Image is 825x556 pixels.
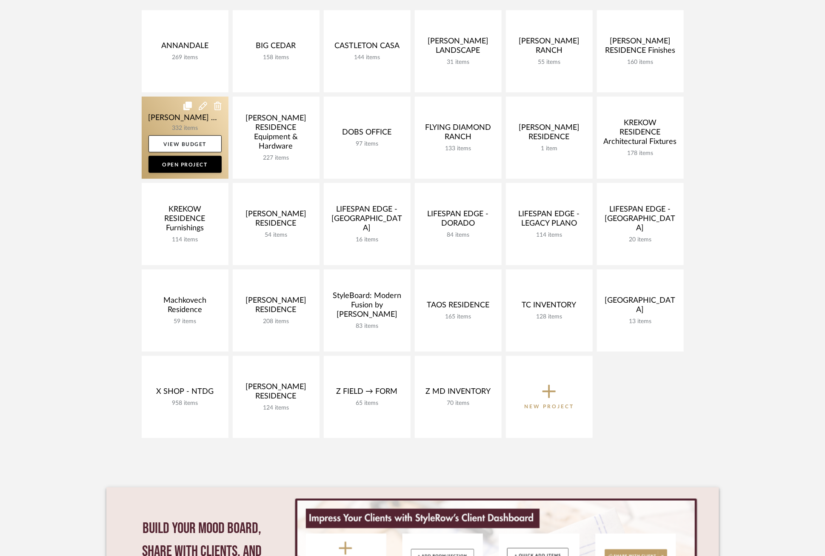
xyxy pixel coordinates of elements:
div: Z MD INVENTORY [422,387,495,400]
div: KREKOW RESIDENCE Furnishings [148,205,222,236]
div: 114 items [148,236,222,244]
div: DOBS OFFICE [331,128,404,140]
div: TAOS RESIDENCE [422,301,495,313]
div: [PERSON_NAME] RESIDENCE [240,382,313,404]
div: 84 items [422,232,495,239]
div: 158 items [240,54,313,61]
a: View Budget [148,135,222,152]
div: 114 items [513,232,586,239]
div: 83 items [331,323,404,330]
div: X SHOP - NTDG [148,387,222,400]
div: 59 items [148,318,222,325]
a: Open Project [148,156,222,173]
div: 20 items [604,236,677,244]
div: FLYING DIAMOND RANCH [422,123,495,145]
div: KREKOW RESIDENCE Architectural Fixtures [604,118,677,150]
div: 31 items [422,59,495,66]
div: [PERSON_NAME] RESIDENCE [240,209,313,232]
div: 133 items [422,145,495,152]
div: [PERSON_NAME] RESIDENCE Finishes [604,37,677,59]
div: 55 items [513,59,586,66]
div: LIFESPAN EDGE - [GEOGRAPHIC_DATA] [331,205,404,236]
div: 70 items [422,400,495,407]
div: [PERSON_NAME] RANCH [513,37,586,59]
div: TC INVENTORY [513,301,586,313]
div: 54 items [240,232,313,239]
div: 958 items [148,400,222,407]
div: LIFESPAN EDGE - DORADO [422,209,495,232]
div: 16 items [331,236,404,244]
div: 178 items [604,150,677,157]
div: 13 items [604,318,677,325]
div: Machkovech Residence [148,296,222,318]
div: Z FIELD → FORM [331,387,404,400]
div: 165 items [422,313,495,321]
div: BIG CEDAR [240,41,313,54]
div: 1 item [513,145,586,152]
button: New Project [506,356,593,438]
p: New Project [524,402,574,411]
div: LIFESPAN EDGE - [GEOGRAPHIC_DATA] [604,205,677,236]
div: 97 items [331,140,404,148]
div: 124 items [240,404,313,412]
div: [GEOGRAPHIC_DATA] [604,296,677,318]
div: CASTLETON CASA [331,41,404,54]
div: 65 items [331,400,404,407]
div: 227 items [240,155,313,162]
div: StyleBoard: Modern Fusion by [PERSON_NAME] [331,291,404,323]
div: ANNANDALE [148,41,222,54]
div: [PERSON_NAME] RESIDENCE [240,296,313,318]
div: [PERSON_NAME] LANDSCAPE [422,37,495,59]
div: [PERSON_NAME] RESIDENCE Equipment & Hardware [240,114,313,155]
div: 144 items [331,54,404,61]
div: [PERSON_NAME] RESIDENCE [513,123,586,145]
div: 128 items [513,313,586,321]
div: 269 items [148,54,222,61]
div: 208 items [240,318,313,325]
div: 160 items [604,59,677,66]
div: LIFESPAN EDGE - LEGACY PLANO [513,209,586,232]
